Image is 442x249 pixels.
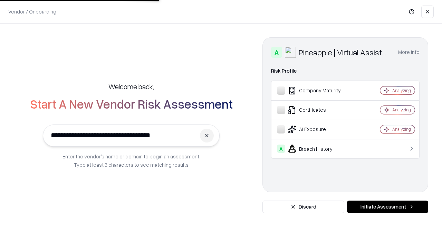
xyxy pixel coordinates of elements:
[347,201,428,213] button: Initiate Assessment
[8,8,56,15] p: Vendor / Onboarding
[277,86,359,95] div: Company Maturity
[271,47,282,58] div: A
[277,145,359,153] div: Breach History
[271,67,420,75] div: Risk Profile
[108,82,154,91] h5: Welcome back,
[30,97,233,111] h2: Start A New Vendor Risk Assessment
[299,47,390,58] div: Pineapple | Virtual Assistant Agency
[63,152,200,169] p: Enter the vendor’s name or domain to begin an assessment. Type at least 3 characters to see match...
[392,126,411,132] div: Analyzing
[398,46,420,58] button: More info
[277,106,359,114] div: Certificates
[285,47,296,58] img: Pineapple | Virtual Assistant Agency
[392,107,411,113] div: Analyzing
[392,87,411,93] div: Analyzing
[262,201,344,213] button: Discard
[277,145,285,153] div: A
[277,125,359,133] div: AI Exposure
